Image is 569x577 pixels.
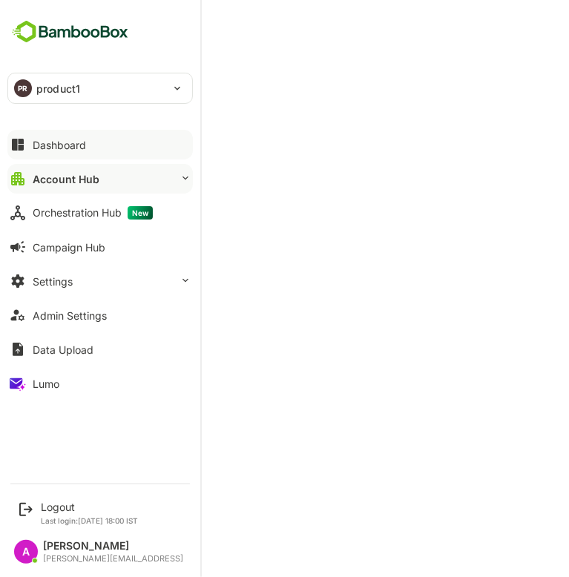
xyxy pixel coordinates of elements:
div: Settings [33,275,73,288]
div: A [14,540,38,564]
div: Dashboard [33,139,86,151]
div: PR [14,79,32,97]
button: Orchestration HubNew [7,198,193,228]
button: Data Upload [7,334,193,364]
div: [PERSON_NAME][EMAIL_ADDRESS] [43,554,183,564]
span: New [128,206,153,220]
button: Account Hub [7,164,193,194]
button: Lumo [7,369,193,398]
button: Admin Settings [7,300,193,330]
button: Campaign Hub [7,232,193,262]
div: Data Upload [33,343,93,356]
div: Orchestration Hub [33,206,153,220]
p: product1 [36,81,80,96]
div: Admin Settings [33,309,107,322]
div: Account Hub [33,173,99,185]
div: Lumo [33,377,59,390]
button: Dashboard [7,130,193,159]
div: PRproduct1 [8,73,192,103]
p: Last login: [DATE] 18:00 IST [41,516,138,525]
div: Campaign Hub [33,241,105,254]
div: [PERSON_NAME] [43,540,183,553]
div: Logout [41,501,138,513]
button: Settings [7,266,193,296]
img: BambooboxFullLogoMark.5f36c76dfaba33ec1ec1367b70bb1252.svg [7,18,133,46]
